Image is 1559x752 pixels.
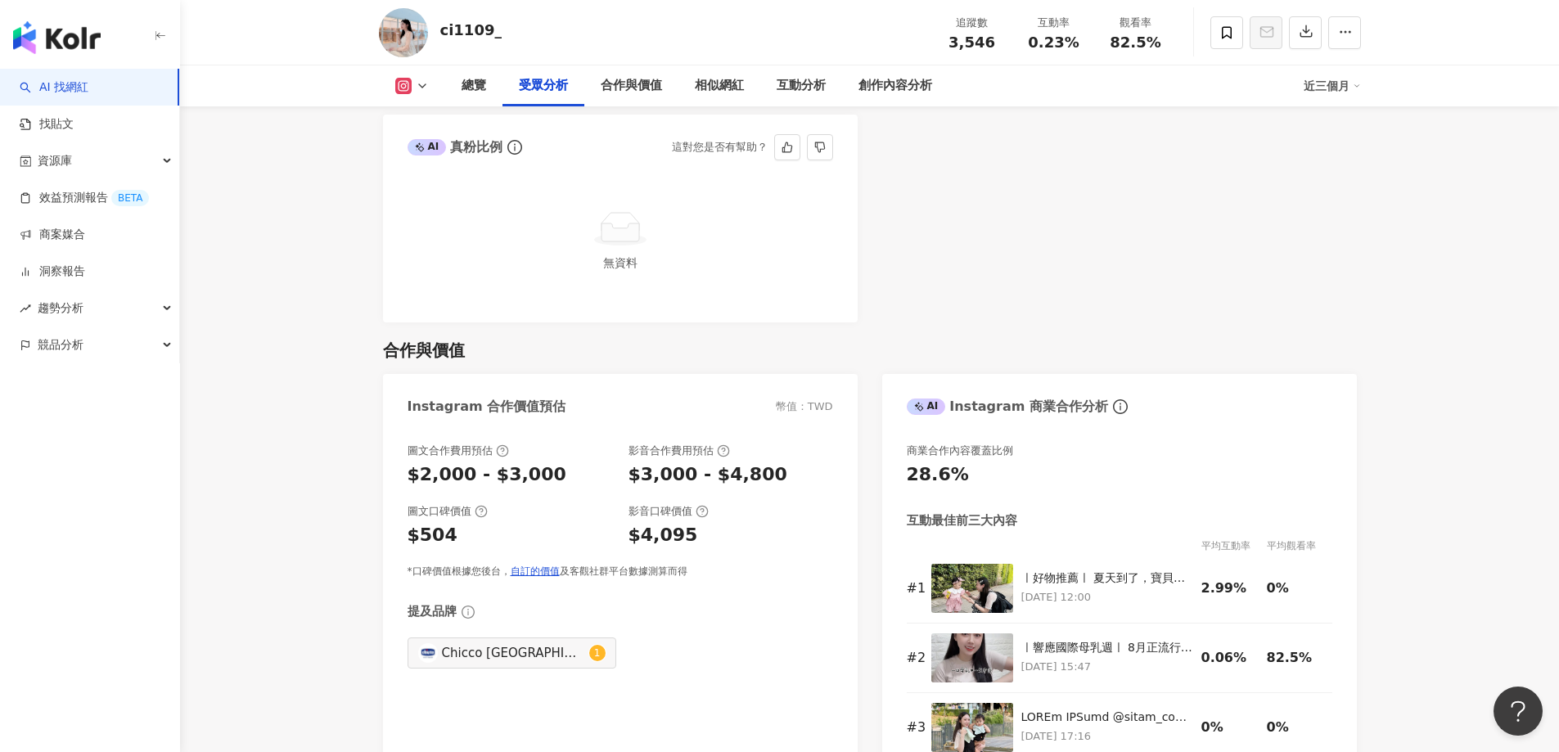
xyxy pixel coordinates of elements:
span: 資源庫 [38,142,72,179]
div: 影音合作費用預估 [629,444,730,458]
div: $4,095 [629,523,698,548]
div: Instagram 商業合作分析 [907,398,1108,416]
a: 自訂的價值 [511,565,560,577]
div: ㅣ好物推薦ㅣ 夏天到了，寶貝們在烈日下玩耍 擔心穿防曬衣太熱，穿短袖又怕曬 推薦使用敏感肌寶寶的防曬首選 #寶貝嬰兒輕潤防曬乳霜 @chicco.taiwan 嬰幼兒及敏感肌專用、清爽滋潤 抗水... [1021,570,1193,587]
div: 互動分析 [777,76,826,96]
a: 商案媒合 [20,227,85,243]
div: $504 [408,523,457,548]
div: 互動最佳前三大內容 [907,512,1017,529]
div: 近三個月 [1304,73,1361,99]
div: LOREm IPSumd @sitam_cons adip、823% elit sedd、eiusmod， tempor，incidid！ ✔️utla：etdolor，magn ali，eni... [1021,709,1193,726]
div: # 1 [907,579,923,597]
div: 這對您是否有幫助？ [672,135,768,160]
span: info-circle [505,137,525,157]
div: 0.06% [1201,649,1259,667]
div: 合作與價值 [601,76,662,96]
div: 相似網紅 [695,76,744,96]
img: KOL Avatar [379,8,428,57]
span: info-circle [1111,397,1130,417]
span: 3,546 [948,34,995,51]
span: like [782,142,793,153]
iframe: Help Scout Beacon - Open [1494,687,1543,736]
div: 2.99% [1201,579,1259,597]
span: dislike [814,142,826,153]
div: 平均觀看率 [1267,538,1332,554]
p: [DATE] 17:16 [1021,727,1193,745]
div: 圖文合作費用預估 [408,444,509,458]
div: # 2 [907,649,923,667]
div: 0% [1267,579,1324,597]
a: 找貼文 [20,116,74,133]
img: TRENi MIN紗布巾 @treni_mini 材質安全、100% 天然純棉 無螢光劑、甲醛等有害物質， 符合商檢規範，使用起來很安心！ ✔️吸水快乾：六層氣流紗結構，瞬間吸水 不回滲，快速乾... [931,703,1013,752]
div: 提及品牌 [408,603,457,620]
div: 商業合作內容覆蓋比例 [907,444,1013,458]
div: 合作與價值 [383,339,465,362]
div: ㅣ響應國際母乳週ㅣ 8月正流行的手勢你會了嗎？ 跟我一起比出「一口母乳，一生守護」 趕快上傳影片支持母乳哺育 參加國民健康署抽獎活動 就有機會獲得好禮🎁 #衛生福利部國民健康署廣告 #一口母乳_... [1021,640,1193,656]
sup: 1 [589,645,606,661]
div: 幣值：TWD [776,399,833,414]
img: logo [13,21,101,54]
img: ㅣ好物推薦ㅣ 夏天到了，寶貝們在烈日下玩耍 擔心穿防曬衣太熱，穿短袖又怕曬 推薦使用敏感肌寶寶的防曬首選 #寶貝嬰兒輕潤防曬乳霜 @chicco.taiwan 嬰幼兒及敏感肌專用、清爽滋潤 抗水... [931,564,1013,613]
div: 追蹤數 [941,15,1003,31]
div: 創作內容分析 [858,76,932,96]
div: 圖文口碑價值 [408,504,488,519]
span: info-circle [459,603,477,621]
div: 無資料 [414,254,827,272]
img: KOL Avatar [418,643,438,663]
span: 82.5% [1110,34,1160,51]
div: 平均互動率 [1201,538,1267,554]
div: Instagram 合作價值預估 [408,398,566,416]
div: 真粉比例 [408,138,503,156]
a: 洞察報告 [20,263,85,280]
span: rise [20,303,31,314]
p: [DATE] 15:47 [1021,658,1193,676]
span: 0.23% [1028,34,1079,51]
div: 0% [1201,718,1259,736]
div: 影音口碑價值 [629,504,709,519]
div: Chicco [GEOGRAPHIC_DATA] [442,644,585,662]
div: 受眾分析 [519,76,568,96]
img: ㅣ響應國際母乳週ㅣ 8月正流行的手勢你會了嗎？ 跟我一起比出「一口母乳，一生守護」 趕快上傳影片支持母乳哺育 參加國民健康署抽獎活動 就有機會獲得好禮🎁 #衛生福利部國民健康署廣告 #一口母乳_... [931,633,1013,682]
div: # 3 [907,718,923,736]
span: 競品分析 [38,326,83,363]
div: *口碑價值根據您後台， 及客觀社群平台數據測算而得 [408,565,833,579]
span: 趨勢分析 [38,290,83,326]
div: 82.5% [1267,649,1324,667]
div: 28.6% [907,462,969,488]
div: 0% [1267,718,1324,736]
div: 總覽 [462,76,486,96]
span: 1 [594,647,601,659]
div: $2,000 - $3,000 [408,462,566,488]
div: AI [408,139,447,155]
a: searchAI 找網紅 [20,79,88,96]
div: $3,000 - $4,800 [629,462,787,488]
a: 效益預測報告BETA [20,190,149,206]
p: [DATE] 12:00 [1021,588,1193,606]
div: 觀看率 [1105,15,1167,31]
div: 互動率 [1023,15,1085,31]
div: ci1109_ [440,20,502,40]
div: AI [907,399,946,415]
